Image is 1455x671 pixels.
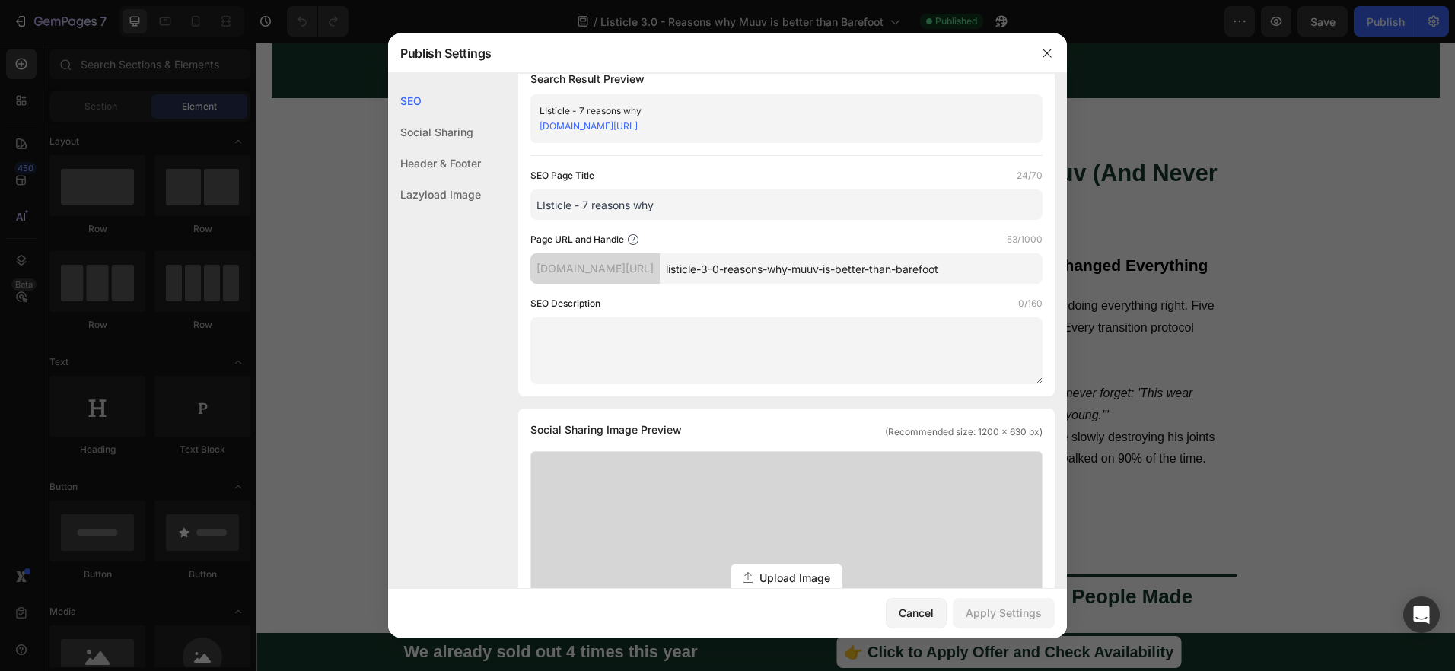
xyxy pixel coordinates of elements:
[388,85,481,116] div: SEO
[622,384,963,428] p: His expensive barefoot shoes were slowly destroying his joints on concrete. The very surface he w...
[530,232,624,247] label: Page URL and Handle
[388,116,481,148] div: Social Sharing
[660,253,1043,284] input: Handle
[530,168,594,183] label: SEO Page Title
[1007,232,1043,247] label: 53/1000
[1017,168,1043,183] label: 24/70
[148,599,441,619] strong: We already sold out 4 times this year
[886,598,947,628] button: Cancel
[236,542,937,589] strong: 6 Reasons Barefoot Shoes Are Failing You (And Why 17,000+ People Made The Switch)
[388,179,481,210] div: Lazyload Image
[530,421,682,439] span: Social Sharing Image Preview
[234,211,578,469] img: gempages_577040654576648931-c5c464c1-e139-43d2-b608-a78b764f64b0.jpg
[236,117,961,168] strong: Why 17,000+ Barefoot Shoe Lovers Switched to Muuv (And Never Looked Back)
[236,183,719,196] i: "I spent $500+ on barefoot shoes and still couldn't walk pain-free... until I discovered this."
[530,70,1043,88] h1: Search Result Preview
[236,488,556,503] strong: Here's what the barefoot community won't tell you...
[966,605,1042,621] div: Apply Settings
[15,8,1183,46] h2: THE FOOT JOURNAL
[1018,296,1043,311] label: 0/160
[530,296,600,311] label: SEO Description
[388,33,1027,73] div: Publish Settings
[540,120,638,132] a: [DOMAIN_NAME][URL]
[580,593,925,625] a: 👉 Click to Apply Offer and Check Availability
[540,103,1008,119] div: LIsticle - 7 reasons why
[899,605,934,621] div: Cancel
[885,425,1043,439] span: (Recommended size: 1200 x 630 px)
[759,570,830,586] span: Upload Image
[530,253,660,284] div: [DOMAIN_NAME][URL]
[587,596,917,623] p: 👉 Click to Apply Offer and Check Availability
[1403,596,1440,633] div: Open Intercom Messenger
[622,318,963,340] p: Then came the X-rays.
[953,598,1055,628] button: Apply Settings
[622,344,937,379] i: "My orthopedist said something I'll never forget: 'This wear pattern is unusual for someone so yo...
[622,253,963,318] p: [PERSON_NAME] thought he was doing everything right. Five years of premium barefoot shoes. Every ...
[622,214,952,231] span: The $200 Mistake That Changed Everything
[388,148,481,179] div: Header & Footer
[221,72,979,94] p: Home > Trending > Best Orthopedic Footwear
[530,189,1043,220] input: Title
